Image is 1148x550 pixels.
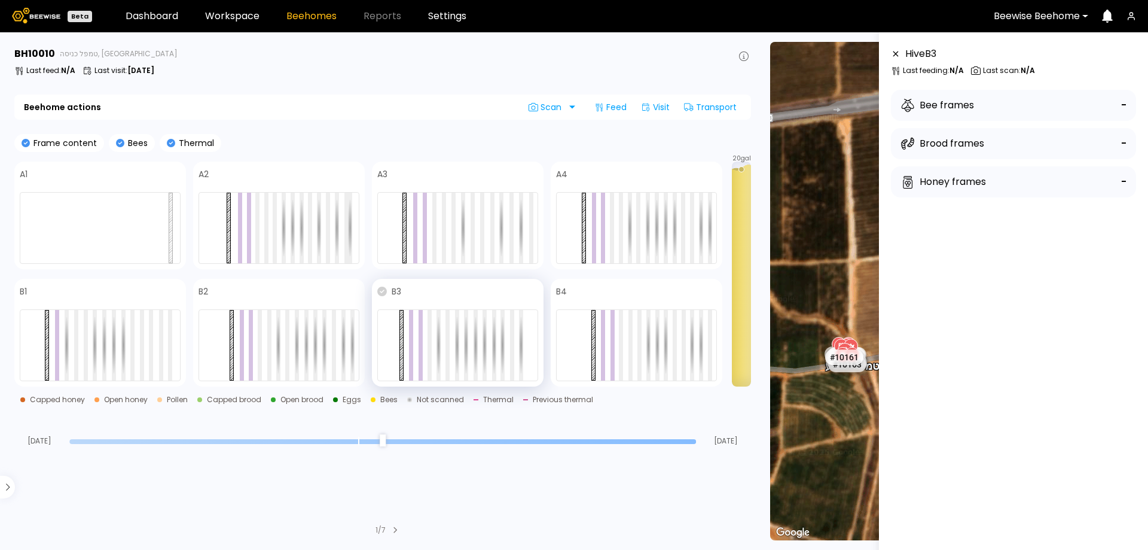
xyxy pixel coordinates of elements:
[94,67,154,74] p: Last visit :
[26,67,75,74] p: Last feed :
[167,396,188,403] div: Pollen
[533,396,593,403] div: Previous thermal
[825,349,863,364] div: # 10161
[1121,97,1126,114] div: -
[732,156,751,162] span: 20 gal
[556,170,567,178] h4: A4
[14,437,65,445] span: [DATE]
[428,11,466,21] a: Settings
[900,136,984,151] div: Brood frames
[199,170,209,178] h4: A2
[175,139,214,147] p: Thermal
[380,396,398,403] div: Bees
[636,98,674,117] div: Visit
[773,525,813,540] a: Open this area in Google Maps (opens a new window)
[104,396,148,403] div: Open honey
[1121,174,1126,190] div: -
[207,396,261,403] div: Capped brood
[825,346,863,361] div: # 10054
[377,170,387,178] h4: A3
[61,65,75,75] b: N/A
[205,11,259,21] a: Workspace
[900,98,974,113] div: Bee frames
[124,139,148,147] p: Bees
[14,49,55,59] h3: BH 10010
[1021,65,1035,75] b: N/A
[590,98,631,117] div: Feed
[900,175,986,189] div: Honey frames
[679,98,741,117] div: Transport
[12,8,60,23] img: Beewise logo
[30,396,85,403] div: Capped honey
[68,11,92,22] div: Beta
[364,11,401,21] span: Reports
[905,47,936,61] div: Hive B 3
[825,347,880,372] div: טמפל אמצע
[199,287,208,296] h4: B2
[1121,135,1126,152] div: -
[343,396,361,403] div: Eggs
[126,11,178,21] a: Dashboard
[24,103,101,111] b: Beehome actions
[983,67,1035,74] p: Last scan :
[949,65,964,75] b: N/A
[280,396,323,403] div: Open brood
[30,139,97,147] p: Frame content
[529,102,566,112] span: Scan
[483,396,514,403] div: Thermal
[417,396,464,403] div: Not scanned
[773,525,813,540] img: Google
[375,525,386,536] div: 1 / 7
[556,287,567,296] h4: B4
[392,287,401,296] h4: B3
[701,437,751,445] span: [DATE]
[127,65,154,75] b: [DATE]
[20,287,27,296] h4: B1
[828,356,866,372] div: # 10163
[60,50,178,57] span: טמפל כניסה, [GEOGRAPHIC_DATA]
[903,67,964,74] p: Last feeding :
[286,11,337,21] a: Beehomes
[20,170,28,178] h4: A1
